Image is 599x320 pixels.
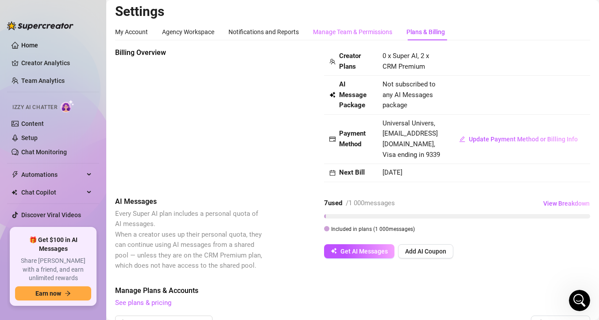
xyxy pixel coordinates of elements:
span: edit [459,136,465,142]
button: Emoji picker [14,252,21,259]
button: Start recording [56,252,63,259]
span: arrow-right [65,290,71,297]
span: [DATE] [383,168,402,176]
span: Add AI Coupon [405,248,446,255]
strong: Payment Method [339,129,366,148]
span: Billing Overview [115,47,264,58]
a: Content [21,120,44,127]
a: See plans & pricing [115,299,171,307]
button: View Breakdown [543,196,590,211]
button: Gif picker [28,252,35,259]
div: No its true please see the screenshots of my new client - he just signed and we didnt sent to him... [39,132,163,184]
span: AI Messages [115,196,264,207]
span: Share [PERSON_NAME] with a friend, and earn unlimited rewards [15,257,91,283]
button: Send a message… [152,249,166,263]
div: Close [155,4,171,20]
strong: Creator Plans [339,52,361,70]
h2: Settings [115,3,590,20]
a: Team Analytics [21,77,65,84]
span: Universal Univers, [EMAIL_ADDRESS][DOMAIN_NAME], Visa ending in 9339 [383,119,440,159]
span: Chat Copilot [21,185,84,199]
a: Chat Monitoring [21,148,67,156]
textarea: Message… [8,234,170,249]
button: Add AI Coupon [398,244,453,258]
button: Upload attachment [42,252,49,259]
img: Chat Copilot [12,189,17,195]
button: Update Payment Method or Billing Info [452,132,585,146]
p: Active 8h ago [43,11,82,20]
div: Owner says… [7,79,170,191]
button: Home [139,4,155,20]
span: Update Payment Method or Billing Info [469,136,578,143]
strong: Next Bill [339,168,365,176]
div: when using PriceGuard the recommended price is based on the fan’s overall spending behavior — not... [39,84,163,128]
span: 0 x Super AI, 2 x CRM Premium [383,52,429,70]
span: Earn now [35,290,61,297]
a: Discover Viral Videos [21,211,81,219]
span: Get AI Messages [340,248,388,255]
h1: Giselle [43,4,66,11]
span: credit-card [329,136,336,142]
span: thunderbolt [12,171,19,178]
span: Every Super AI plan includes a personal quota of AI messages. When a creator uses up their person... [115,210,262,270]
img: Profile image for Giselle [25,5,39,19]
span: 🎁 Get $100 in AI Messages [15,236,91,253]
div: Owner says… [7,191,170,277]
strong: AI Message Package [339,80,367,109]
div: Notifications and Reports [228,27,299,37]
span: / 1 000 messages [346,199,395,207]
button: Get AI Messages [324,244,394,258]
button: go back [6,4,23,20]
span: Included in plans ( 1 000 messages) [331,226,415,232]
span: Izzy AI Chatter [12,103,57,112]
span: Manage Plans & Accounts [115,285,590,296]
span: View Breakdown [543,200,590,207]
div: when using PriceGuard the recommended price is based on the fan’s overall spending behavior — not... [32,79,170,190]
span: calendar [329,170,336,176]
span: Not subscribed to any AI Messages package [383,79,441,111]
img: logo-BBDzfeDw.svg [7,21,73,30]
div: My Account [115,27,148,37]
a: Setup [21,134,38,141]
a: Home [21,42,38,49]
div: Agency Workspace [162,27,214,37]
div: Manage Team & Permissions [313,27,392,37]
strong: 7 used [324,199,342,207]
a: Creator Analytics [21,56,92,70]
img: AI Chatter [61,100,74,113]
iframe: Intercom live chat [569,290,590,311]
span: Automations [21,168,84,182]
div: Plans & Billing [406,27,445,37]
span: team [329,59,336,65]
button: Earn nowarrow-right [15,286,91,300]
